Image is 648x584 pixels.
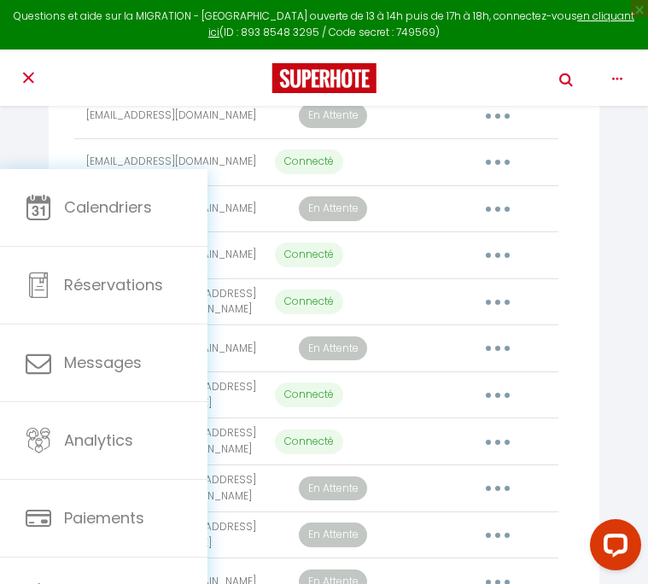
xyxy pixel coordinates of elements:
[299,336,367,361] p: En Attente
[271,63,377,93] img: Super Booking
[64,352,142,373] span: Messages
[74,92,268,139] td: [EMAIL_ADDRESS][DOMAIN_NAME]
[275,429,343,454] p: Connecté
[275,242,343,267] p: Connecté
[299,476,367,501] p: En Attente
[275,383,343,407] p: Connecté
[576,512,648,584] iframe: LiveChat chat widget
[275,289,343,314] p: Connecté
[299,523,367,547] p: En Attente
[275,149,343,174] p: Connecté
[64,507,144,529] span: Paiements
[208,9,634,39] a: en cliquant ici
[64,196,152,218] span: Calendriers
[299,103,367,128] p: En Attente
[299,196,367,221] p: En Attente
[74,139,268,186] td: [EMAIL_ADDRESS][DOMAIN_NAME]
[64,429,133,451] span: Analytics
[64,274,163,295] span: Réservations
